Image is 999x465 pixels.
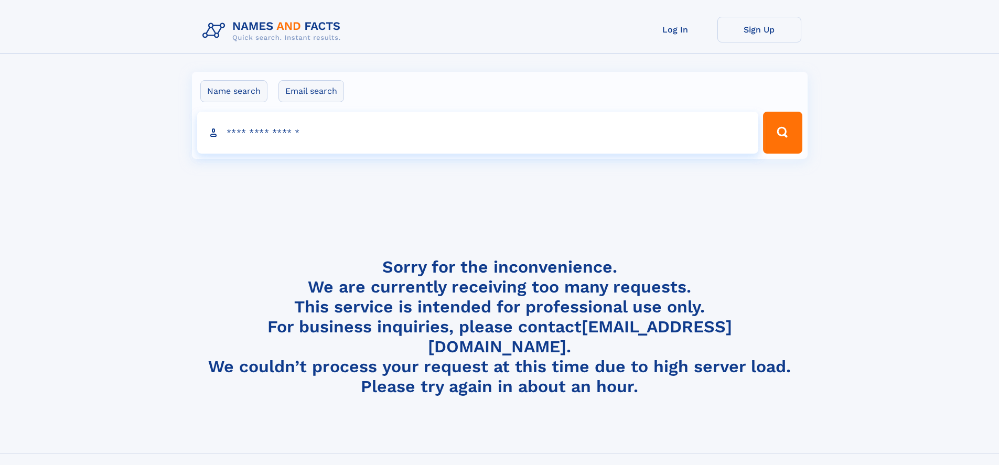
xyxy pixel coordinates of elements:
[763,112,802,154] button: Search Button
[428,317,732,356] a: [EMAIL_ADDRESS][DOMAIN_NAME]
[198,257,801,397] h4: Sorry for the inconvenience. We are currently receiving too many requests. This service is intend...
[278,80,344,102] label: Email search
[717,17,801,42] a: Sign Up
[200,80,267,102] label: Name search
[633,17,717,42] a: Log In
[198,17,349,45] img: Logo Names and Facts
[197,112,759,154] input: search input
